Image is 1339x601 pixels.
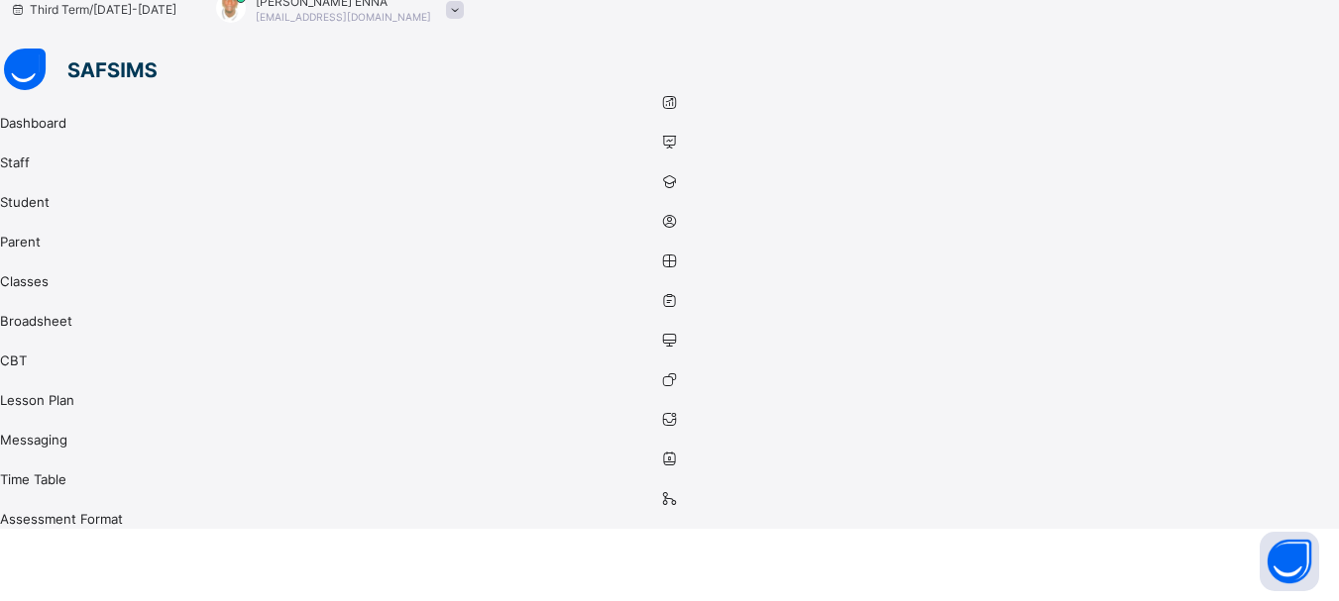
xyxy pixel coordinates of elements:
[10,2,176,17] span: session/term information
[4,49,157,90] img: safsims
[256,11,431,23] span: [EMAIL_ADDRESS][DOMAIN_NAME]
[1260,532,1319,591] button: Open asap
